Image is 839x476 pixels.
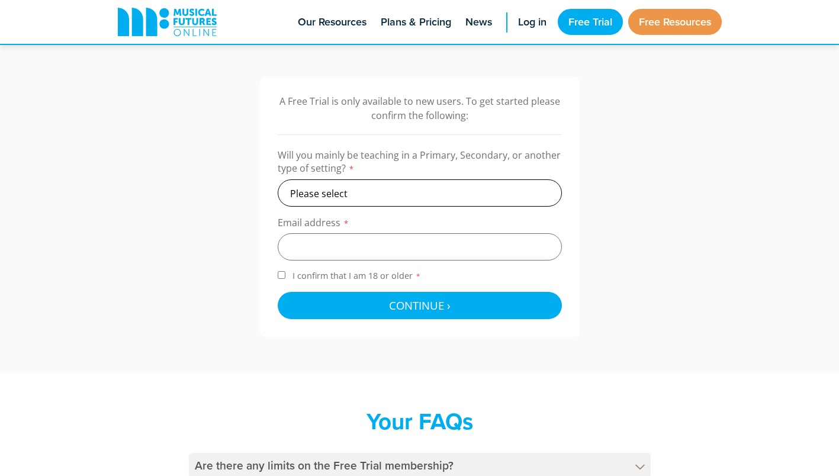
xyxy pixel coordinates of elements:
[278,271,285,279] input: I confirm that I am 18 or older*
[298,14,367,30] span: Our Resources
[278,216,562,233] label: Email address
[465,14,492,30] span: News
[278,149,562,179] label: Will you mainly be teaching in a Primary, Secondary, or another type of setting?
[381,14,451,30] span: Plans & Pricing
[278,292,562,319] button: Continue ›
[278,94,562,123] p: A Free Trial is only available to new users. To get started please confirm the following:
[558,9,623,35] a: Free Trial
[290,270,423,281] span: I confirm that I am 18 or older
[518,14,547,30] span: Log in
[628,9,722,35] a: Free Resources
[189,408,651,435] h2: Your FAQs
[389,298,451,313] span: Continue ›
